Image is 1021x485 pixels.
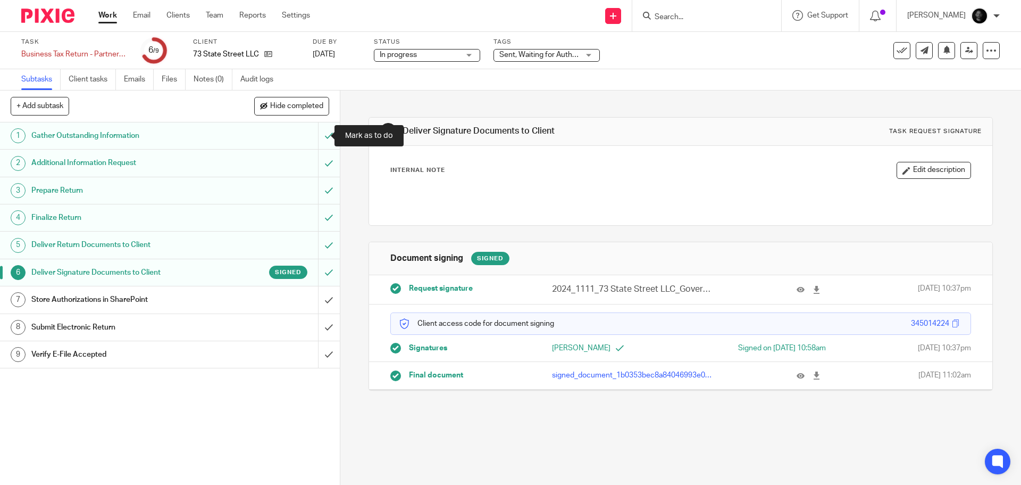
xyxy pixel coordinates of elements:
p: 2024_1111_73 State Street LLC_GovernmentCopy_Partnership.pdf [552,283,713,295]
span: Signed [275,268,302,277]
label: Tags [493,38,600,46]
p: Client access code for document signing [399,318,554,329]
a: Work [98,10,117,21]
a: Email [133,10,150,21]
span: [DATE] [313,51,335,58]
div: 2 [11,156,26,171]
img: Chris.jpg [971,7,988,24]
a: Notes (0) [194,69,232,90]
div: 6 [380,123,397,140]
a: Client tasks [69,69,116,90]
label: Status [374,38,480,46]
label: Client [193,38,299,46]
span: [DATE] 11:02am [918,370,971,381]
span: Hide completed [270,102,323,111]
div: 345014224 [911,318,949,329]
div: Signed [471,252,509,265]
span: Final document [409,370,463,381]
div: Business Tax Return - Partnership- On Extension [21,49,128,60]
a: Settings [282,10,310,21]
p: Internal Note [390,166,445,175]
div: Signed on [DATE] 10:58am [697,343,826,354]
div: 5 [11,238,26,253]
a: Files [162,69,186,90]
p: [PERSON_NAME] [907,10,966,21]
h1: Finalize Return [31,210,215,226]
button: Hide completed [254,97,329,115]
input: Search [654,13,749,22]
h1: Deliver Signature Documents to Client [31,265,215,281]
h1: Prepare Return [31,183,215,199]
button: Edit description [897,162,971,179]
a: Clients [166,10,190,21]
span: In progress [380,51,417,59]
span: Sent, Waiting for Authorization + 2 [499,51,612,59]
div: 6 [11,265,26,280]
label: Task [21,38,128,46]
img: Pixie [21,9,74,23]
h1: Deliver Signature Documents to Client [403,126,704,137]
h1: Gather Outstanding Information [31,128,215,144]
p: [PERSON_NAME] [552,343,681,354]
button: + Add subtask [11,97,69,115]
span: Request signature [409,283,473,294]
div: 3 [11,183,26,198]
small: /9 [153,48,159,54]
div: Task request signature [889,127,982,136]
h1: Document signing [390,253,463,264]
div: 9 [11,347,26,362]
h1: Additional Information Request [31,155,215,171]
p: 73 State Street LLC [193,49,259,60]
h1: Verify E-File Accepted [31,347,215,363]
div: 1 [11,128,26,143]
a: Subtasks [21,69,61,90]
label: Due by [313,38,361,46]
h1: Deliver Return Documents to Client [31,237,215,253]
div: 8 [11,320,26,335]
span: [DATE] 10:37pm [918,283,971,295]
span: Get Support [807,12,848,19]
span: Signatures [409,343,447,354]
a: Emails [124,69,154,90]
a: Team [206,10,223,21]
a: Reports [239,10,266,21]
span: [DATE] 10:37pm [918,343,971,354]
div: 7 [11,292,26,307]
h1: Store Authorizations in SharePoint [31,292,215,308]
a: Audit logs [240,69,281,90]
div: 4 [11,210,26,225]
p: signed_document_1b0353bec8a84046993e0c9b95067769.pdf [552,370,713,381]
div: 6 [148,44,159,56]
h1: Submit Electronic Return [31,319,215,335]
